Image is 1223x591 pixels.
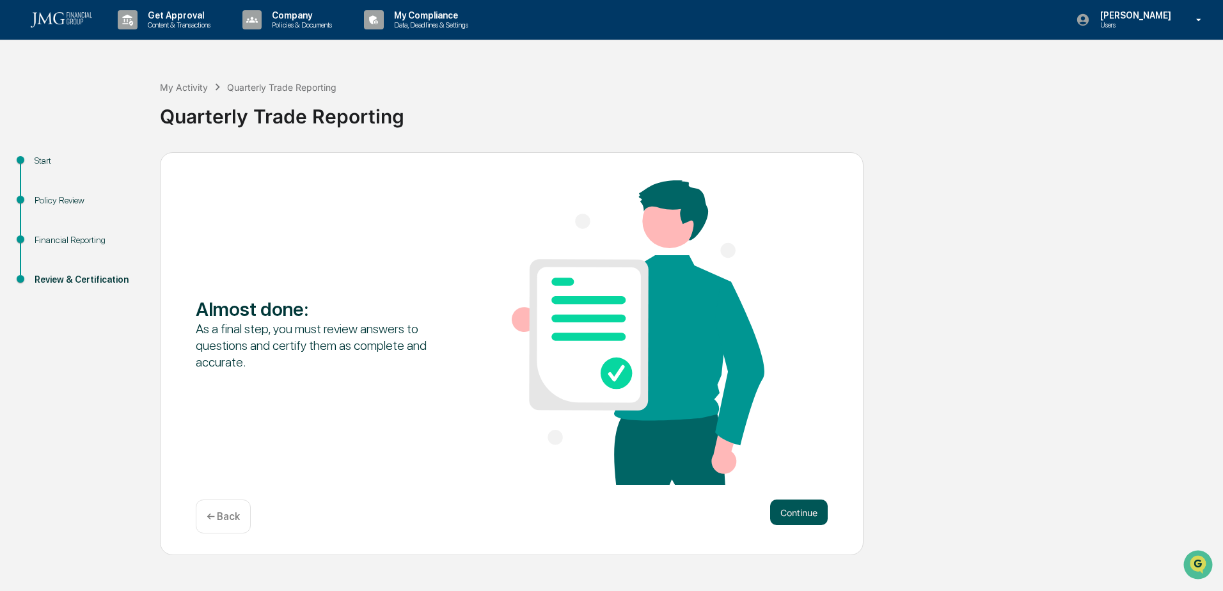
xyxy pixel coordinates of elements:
div: Review & Certification [35,273,139,287]
div: We're available if you need us! [43,111,162,121]
div: Start [35,154,139,168]
p: ← Back [207,510,240,523]
a: 🔎Data Lookup [8,180,86,203]
img: 1746055101610-c473b297-6a78-478c-a979-82029cc54cd1 [13,98,36,121]
p: How can we help? [13,27,233,47]
div: Quarterly Trade Reporting [227,82,336,93]
div: As a final step, you must review answers to questions and certify them as complete and accurate. [196,320,448,370]
button: Start new chat [217,102,233,117]
div: 🗄️ [93,162,103,173]
p: Policies & Documents [262,20,338,29]
p: Data, Deadlines & Settings [384,20,475,29]
button: Continue [770,500,828,525]
p: Company [262,10,338,20]
span: Attestations [106,161,159,174]
span: Preclearance [26,161,83,174]
div: My Activity [160,82,208,93]
iframe: Open customer support [1182,549,1217,583]
div: 🖐️ [13,162,23,173]
img: Almost done [512,180,764,485]
div: Start new chat [43,98,210,111]
p: [PERSON_NAME] [1090,10,1178,20]
a: 🖐️Preclearance [8,156,88,179]
div: Quarterly Trade Reporting [160,95,1217,128]
div: Financial Reporting [35,233,139,247]
div: Almost done : [196,297,448,320]
p: My Compliance [384,10,475,20]
img: logo [31,12,92,28]
p: Content & Transactions [138,20,217,29]
span: Data Lookup [26,185,81,198]
div: 🔎 [13,187,23,197]
span: Pylon [127,217,155,226]
p: Get Approval [138,10,217,20]
a: 🗄️Attestations [88,156,164,179]
a: Powered byPylon [90,216,155,226]
div: Policy Review [35,194,139,207]
p: Users [1090,20,1178,29]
